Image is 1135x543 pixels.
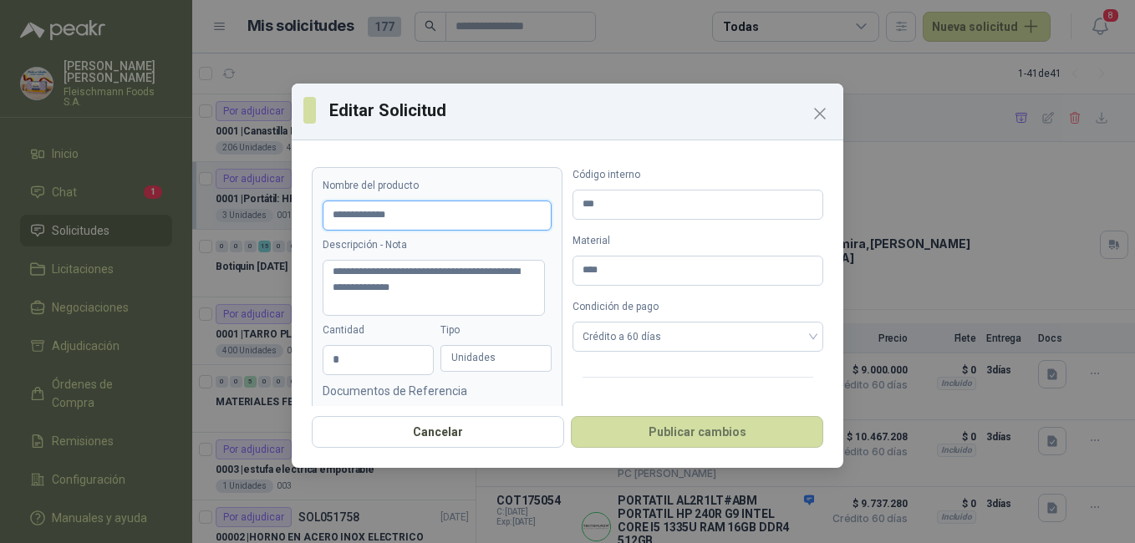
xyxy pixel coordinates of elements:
[583,324,813,349] span: Crédito a 60 días
[323,322,434,338] label: Cantidad
[571,416,823,448] button: Publicar cambios
[573,233,823,249] label: Material
[440,322,552,338] label: Tipo
[323,178,552,194] label: Nombre del producto
[323,382,552,400] p: Documentos de Referencia
[807,100,833,127] button: Close
[440,345,552,372] div: Unidades
[329,98,832,123] h3: Editar Solicitud
[573,167,823,183] label: Código interno
[573,299,823,315] label: Condición de pago
[323,237,552,253] label: Descripción - Nota
[312,416,564,448] button: Cancelar
[573,403,823,419] label: Lugar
